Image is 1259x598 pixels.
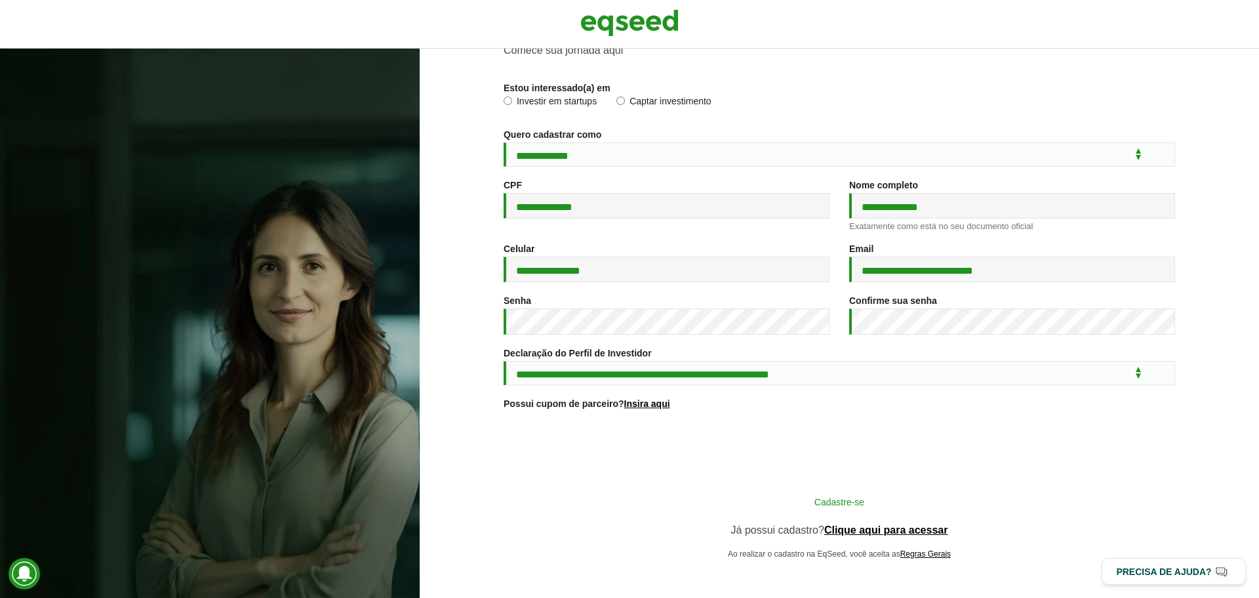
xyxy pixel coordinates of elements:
[504,399,670,408] label: Possui cupom de parceiro?
[849,244,873,253] label: Email
[504,96,512,105] input: Investir em startups
[900,550,951,558] a: Regras Gerais
[504,44,1175,56] p: Comece sua jornada aqui
[504,349,652,358] label: Declaração do Perfil de Investidor
[580,7,679,39] img: EqSeed Logo
[669,489,1010,514] button: Cadastre-se
[504,296,531,305] label: Senha
[849,296,937,305] label: Confirme sua senha
[669,549,1010,559] p: Ao realizar o cadastro na EqSeed, você aceita as
[849,181,918,190] label: Nome completo
[616,96,625,105] input: Captar investimento
[669,524,1010,536] p: Já possui cadastro?
[504,83,610,93] label: Estou interessado(a) em
[504,244,534,253] label: Celular
[740,425,939,476] iframe: reCAPTCHA
[504,130,601,139] label: Quero cadastrar como
[824,525,948,536] a: Clique aqui para acessar
[504,181,522,190] label: CPF
[624,399,670,408] a: Insira aqui
[849,222,1175,230] div: Exatamente como está no seu documento oficial
[616,96,711,110] label: Captar investimento
[504,96,597,110] label: Investir em startups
